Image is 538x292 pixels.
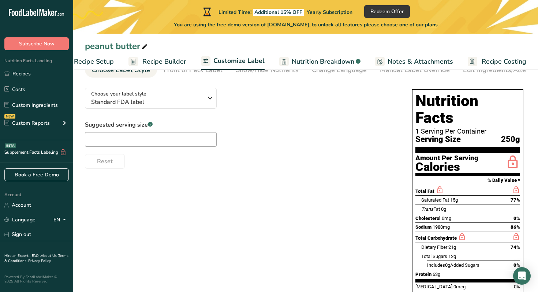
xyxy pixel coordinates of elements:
[307,9,352,16] span: Yearly Subscription
[85,120,217,129] label: Suggested serving size
[236,65,299,75] div: Show/Hide Nutrients
[4,168,69,181] a: Book a Free Demo
[4,213,36,226] a: Language
[513,267,531,285] div: Open Intercom Messenger
[253,9,304,16] span: Additional 15% OFF
[415,176,520,185] section: % Daily Value *
[128,53,186,70] a: Recipe Builder
[415,284,452,289] span: [MEDICAL_DATA]
[427,262,479,268] span: Includes Added Sugars
[415,235,457,241] span: Total Carbohydrate
[501,135,520,144] span: 250g
[4,253,68,263] a: Terms & Conditions .
[421,206,440,212] span: Fat
[85,40,149,53] div: peanut butter
[74,57,114,67] span: Recipe Setup
[279,53,360,70] a: Nutrition Breakdown
[4,114,15,119] div: NEW
[448,244,456,250] span: 21g
[511,224,520,230] span: 86%
[421,206,433,212] i: Trans
[448,254,456,259] span: 12g
[312,65,367,75] div: Change Language
[4,37,69,50] button: Subscribe Now
[4,275,69,284] div: Powered By FoodLabelMaker © 2025 All Rights Reserved
[91,90,146,98] span: Choose your label style
[511,244,520,250] span: 74%
[442,216,451,221] span: 0mg
[433,224,450,230] span: 1980mg
[85,154,125,169] button: Reset
[415,272,431,277] span: Protein
[415,128,520,135] div: 1 Serving Per Container
[164,65,223,75] div: Front of Pack Label
[425,21,438,28] span: plans
[415,135,461,144] span: Serving Size
[421,244,447,250] span: Dietary Fiber
[421,254,447,259] span: Total Sugars
[445,262,450,268] span: 0g
[91,98,203,106] span: Standard FDA label
[142,57,186,67] span: Recipe Builder
[453,284,466,289] span: 0mcg
[4,253,30,258] a: Hire an Expert .
[32,253,41,258] a: FAQ .
[468,53,526,70] a: Recipe Costing
[364,5,410,18] button: Redeem Offer
[41,253,58,258] a: About Us .
[380,65,450,75] div: Manual Label Override
[375,53,453,70] a: Notes & Attachments
[213,56,265,66] span: Customize Label
[202,7,352,16] div: Limited Time!
[292,57,354,67] span: Nutrition Breakdown
[415,216,441,221] span: Cholesterol
[511,197,520,203] span: 77%
[28,258,51,263] a: Privacy Policy
[441,206,446,212] span: 0g
[85,88,217,109] button: Choose your label style Standard FDA label
[97,157,113,166] span: Reset
[513,262,520,268] span: 0%
[370,8,404,15] span: Redeem Offer
[91,65,150,75] div: Choose Label Style
[513,216,520,221] span: 0%
[388,57,453,67] span: Notes & Attachments
[19,40,55,48] span: Subscribe Now
[415,224,431,230] span: Sodium
[415,93,520,126] h1: Nutrition Facts
[415,155,478,162] div: Amount Per Serving
[5,143,16,148] div: BETA
[421,197,449,203] span: Saturated Fat
[174,21,438,29] span: You are using the free demo version of [DOMAIN_NAME], to unlock all features please choose one of...
[53,216,69,224] div: EN
[415,188,434,194] span: Total Fat
[433,272,440,277] span: 63g
[450,197,458,203] span: 15g
[415,162,478,172] div: Calories
[201,53,265,70] a: Customize Label
[482,57,526,67] span: Recipe Costing
[4,119,50,127] div: Custom Reports
[60,53,114,70] a: Recipe Setup
[514,284,520,289] span: 0%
